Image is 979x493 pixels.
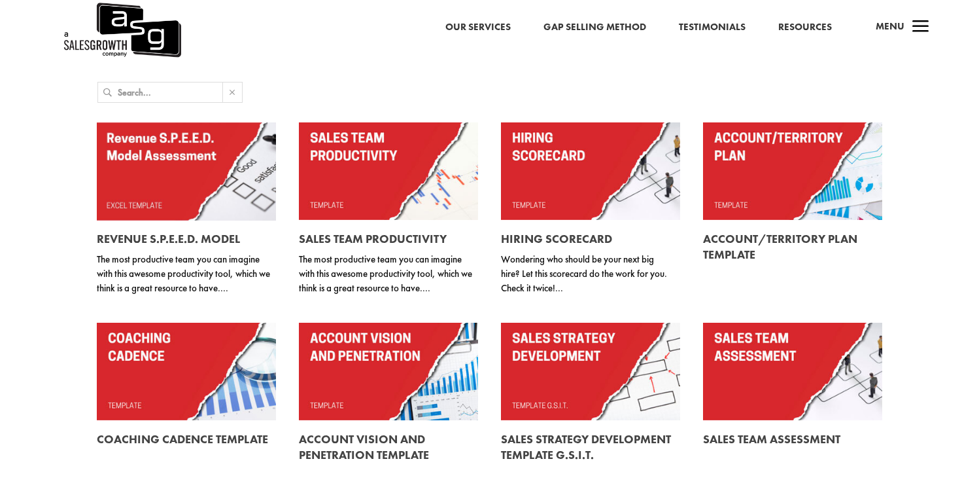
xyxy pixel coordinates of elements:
[543,19,646,36] a: Gap Selling Method
[118,82,222,102] input: Search...
[908,14,934,41] span: a
[778,19,832,36] a: Resources
[445,19,511,36] a: Our Services
[876,20,904,33] span: Menu
[679,19,746,36] a: Testimonials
